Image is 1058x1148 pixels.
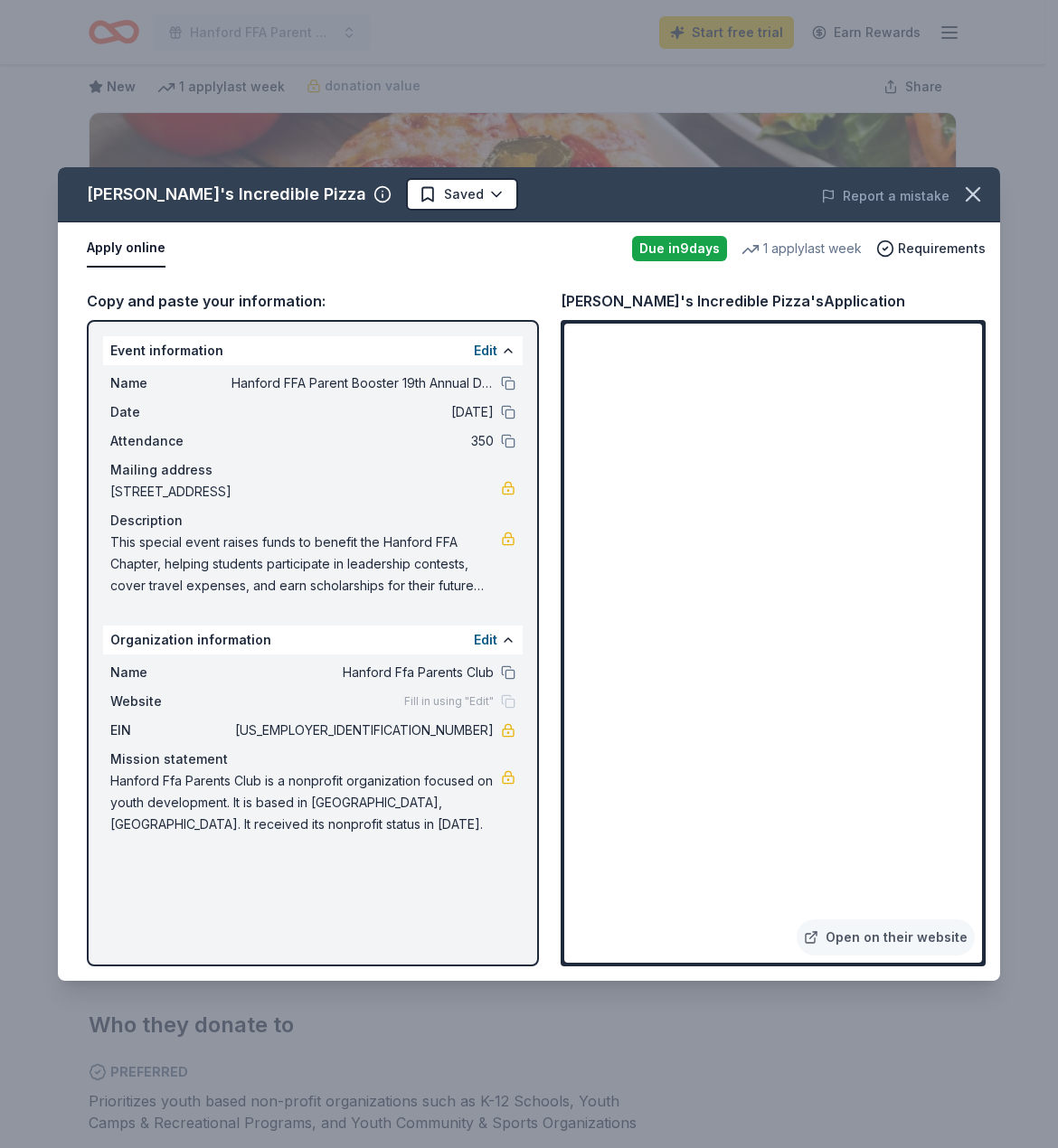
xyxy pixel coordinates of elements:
[110,510,515,532] div: Description
[444,183,484,205] span: Saved
[231,720,494,741] span: [US_EMPLOYER_IDENTIFICATION_NUMBER]
[110,770,501,835] span: Hanford Ffa Parents Club is a nonprofit organization focused on youth development. It is based in...
[110,372,231,394] span: Name
[110,720,231,741] span: EIN
[110,662,231,683] span: Name
[474,340,497,362] button: Edit
[87,289,539,313] div: Copy and paste your information:
[231,401,494,423] span: [DATE]
[231,372,494,394] span: Hanford FFA Parent Booster 19th Annual Dinner
[110,481,501,503] span: [STREET_ADDRESS]
[110,691,231,712] span: Website
[103,336,523,365] div: Event information
[797,919,975,955] a: Open on their website
[110,532,501,597] span: This special event raises funds to benefit the Hanford FFA Chapter, helping students participate ...
[406,178,518,211] button: Saved
[742,238,862,259] div: 1 apply last week
[110,430,231,452] span: Attendance
[564,324,982,963] iframe: To enrich screen reader interactions, please activate Accessibility in Grammarly extension settings
[231,662,494,683] span: Hanford Ffa Parents Club
[474,629,497,651] button: Edit
[87,180,366,209] div: [PERSON_NAME]'s Incredible Pizza
[632,236,727,261] div: Due in 9 days
[561,289,905,313] div: [PERSON_NAME]'s Incredible Pizza's Application
[876,238,986,259] button: Requirements
[110,459,515,481] div: Mailing address
[898,238,986,259] span: Requirements
[821,185,949,207] button: Report a mistake
[87,230,165,268] button: Apply online
[110,748,515,770] div: Mission statement
[110,401,231,423] span: Date
[404,694,494,709] span: Fill in using "Edit"
[103,626,523,654] div: Organization information
[231,430,494,452] span: 350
